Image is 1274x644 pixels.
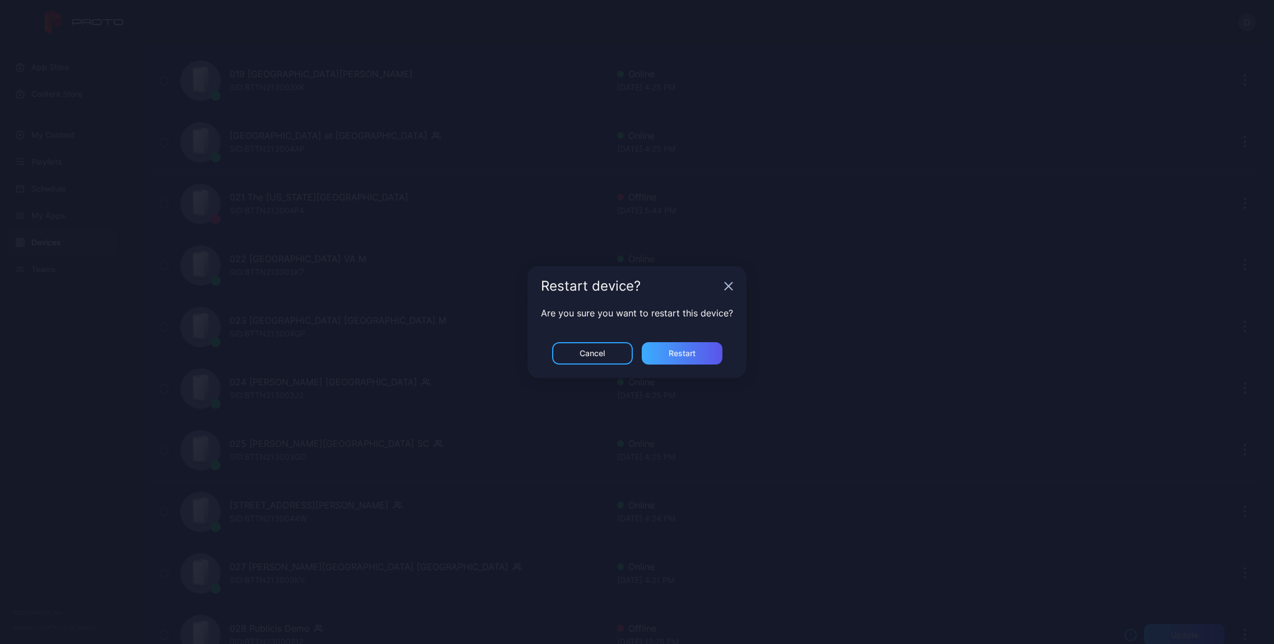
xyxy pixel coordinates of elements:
button: Cancel [552,342,633,365]
div: Restart [669,349,696,358]
p: Are you sure you want to restart this device? [541,306,733,320]
div: Cancel [580,349,605,358]
div: Restart device? [541,279,720,293]
button: Restart [642,342,722,365]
